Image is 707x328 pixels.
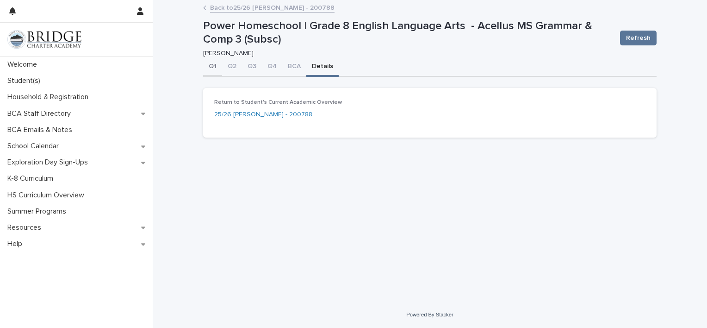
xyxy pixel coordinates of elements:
[210,2,335,13] a: Back to25/26 [PERSON_NAME] - 200788
[7,30,81,49] img: V1C1m3IdTEidaUdm9Hs0
[4,174,61,183] p: K-8 Curriculum
[4,158,95,167] p: Exploration Day Sign-Ups
[4,191,92,200] p: HS Curriculum Overview
[4,126,80,134] p: BCA Emails & Notes
[4,207,74,216] p: Summer Programs
[626,33,651,43] span: Refresh
[242,57,262,77] button: Q3
[4,60,44,69] p: Welcome
[262,57,282,77] button: Q4
[4,93,96,101] p: Household & Registration
[4,109,78,118] p: BCA Staff Directory
[214,100,342,105] span: Return to Student's Current Academic Overview
[4,76,48,85] p: Student(s)
[406,312,453,317] a: Powered By Stacker
[282,57,306,77] button: BCA
[4,142,66,151] p: School Calendar
[4,223,49,232] p: Resources
[203,50,609,57] p: [PERSON_NAME]
[203,57,222,77] button: Q1
[222,57,242,77] button: Q2
[4,240,30,248] p: Help
[214,110,312,120] a: 25/26 [PERSON_NAME] - 200788
[306,57,339,77] button: Details
[203,19,613,46] p: Power Homeschool | Grade 8 English Language Arts - Acellus MS Grammar & Comp 3 (Subsc)
[620,31,657,45] button: Refresh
